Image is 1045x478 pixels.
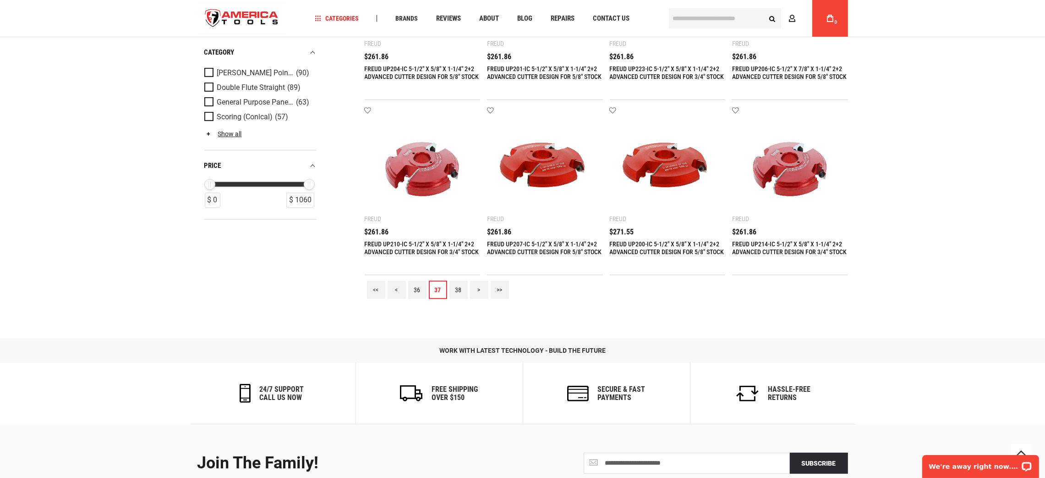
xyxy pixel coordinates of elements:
[296,69,310,77] span: (90)
[205,192,220,207] div: $ 0
[365,40,382,47] div: Freud
[432,12,465,25] a: Reviews
[204,159,317,172] div: price
[365,215,382,222] div: Freud
[408,281,427,299] a: 36
[260,385,304,401] h6: 24/7 support call us now
[610,40,627,47] div: Freud
[449,281,468,299] a: 38
[619,116,717,214] img: FREUD UP200-IC 5‑1/2
[835,20,837,25] span: 0
[365,240,479,256] a: FREUD UP210-IC 5‑1/2" X 5/8" X 1‑1/4" 2+2 ADVANCED CUTTER DESIGN FOR 3/4" STOCK
[598,385,646,401] h6: secure & fast payments
[496,116,594,214] img: FREUD UP207-IC 5‑1/2
[391,12,422,25] a: Brands
[517,15,532,22] span: Blog
[732,53,756,61] span: $261.86
[436,15,461,22] span: Reviews
[790,453,848,474] button: Subscribe
[432,385,478,401] h6: Free Shipping Over $150
[475,12,503,25] a: About
[589,12,634,25] a: Contact Us
[764,10,781,27] button: Search
[470,281,488,299] a: >
[311,12,363,25] a: Categories
[197,454,516,472] div: Join the Family!
[217,113,273,121] span: Scoring (Conical)
[610,53,634,61] span: $261.86
[204,97,314,107] a: General Purpose Panel Sizing (63)
[204,83,314,93] a: Double Flute Straight (89)
[610,240,724,256] a: FREUD UP200-IC 5‑1/2" X 5/8" X 1‑1/4" 2+2 ADVANCED CUTTER DESIGN FOR 5/8" STOCK
[487,215,504,222] div: Freud
[365,228,389,236] span: $261.86
[217,83,285,92] span: Double Flute Straight
[204,37,317,219] div: Product Filters
[732,240,847,256] a: FREUD UP214-IC 5‑1/2" X 5/8" X 1‑1/4" 2+2 ADVANCED CUTTER DESIGN FOR 3/4" STOCK
[547,12,579,25] a: Repairs
[610,215,627,222] div: Freud
[429,281,447,299] a: 37
[217,69,294,77] span: [PERSON_NAME] Point Bits
[365,65,479,80] a: FREUD UP204-IC 5‑1/2" X 5/8" X 1‑1/4" 2+2 ADVANCED CUTTER DESIGN FOR 5/8" STOCK
[275,113,289,121] span: (57)
[487,65,602,80] a: FREUD UP201-IC 5‑1/2" X 5/8" X 1‑1/4" 2+2 ADVANCED CUTTER DESIGN FOR 5/8" STOCK
[487,240,602,256] a: FREUD UP207-IC 5‑1/2" X 5/8" X 1‑1/4" 2+2 ADVANCED CUTTER DESIGN FOR 5/8" STOCK
[802,460,836,467] span: Subscribe
[204,130,242,138] a: Show all
[487,40,504,47] div: Freud
[732,215,749,222] div: Freud
[374,116,471,214] img: FREUD UP210-IC 5‑1/2
[741,116,839,214] img: FREUD UP214-IC 5‑1/2
[487,228,511,236] span: $261.86
[367,281,385,299] a: <<
[916,449,1045,478] iframe: LiveChat chat widget
[197,1,286,36] a: store logo
[365,53,389,61] span: $261.86
[593,15,629,22] span: Contact Us
[732,228,756,236] span: $261.86
[732,65,847,80] a: FREUD UP206-IC 5‑1/2" X 7/8" X 1‑1/4" 2+2 ADVANCED CUTTER DESIGN FOR 5/8" STOCK
[551,15,574,22] span: Repairs
[286,192,314,207] div: $ 1060
[491,281,509,299] a: >>
[479,15,499,22] span: About
[296,99,310,106] span: (63)
[395,15,418,22] span: Brands
[197,1,286,36] img: America Tools
[388,281,406,299] a: <
[610,228,634,236] span: $271.55
[315,15,359,22] span: Categories
[288,84,301,92] span: (89)
[610,65,724,80] a: FREUD UP223-IC 5‑1/2" X 5/8" X 1‑1/4" 2+2 ADVANCED CUTTER DESIGN FOR 3/4" STOCK
[204,46,317,59] div: category
[204,68,314,78] a: [PERSON_NAME] Point Bits (90)
[513,12,536,25] a: Blog
[217,98,294,106] span: General Purpose Panel Sizing
[768,385,811,401] h6: Hassle-Free Returns
[204,112,314,122] a: Scoring (Conical) (57)
[732,40,749,47] div: Freud
[487,53,511,61] span: $261.86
